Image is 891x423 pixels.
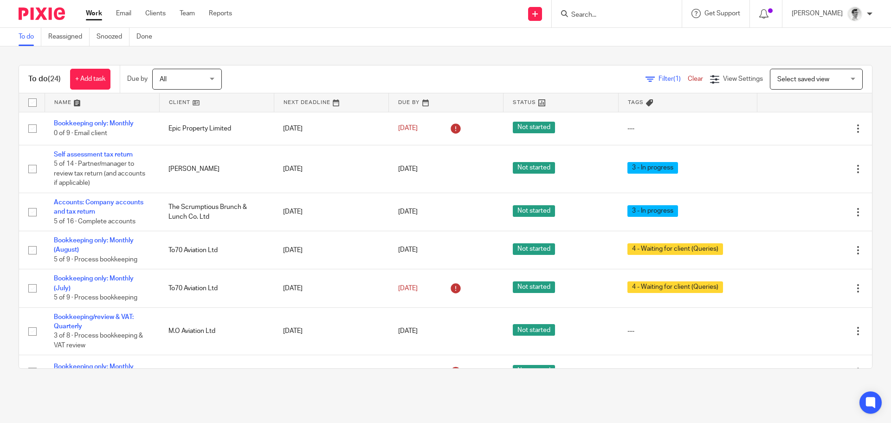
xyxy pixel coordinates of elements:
[792,9,843,18] p: [PERSON_NAME]
[274,145,388,193] td: [DATE]
[54,161,145,187] span: 5 of 14 · Partner/manager to review tax return (and accounts if applicable)
[54,314,134,330] a: Bookkeeping/review & VAT: Quarterly
[48,75,61,83] span: (24)
[777,76,829,83] span: Select saved view
[180,9,195,18] a: Team
[274,193,388,231] td: [DATE]
[627,326,748,336] div: ---
[398,285,418,292] span: [DATE]
[570,11,654,20] input: Search
[116,9,131,18] a: Email
[54,294,137,301] span: 5 of 9 · Process bookkeeping
[513,243,555,255] span: Not started
[627,367,748,376] div: ---
[48,28,90,46] a: Reassigned
[274,269,388,307] td: [DATE]
[54,120,134,127] a: Bookkeeping only: Monthly
[627,205,678,217] span: 3 - In progress
[627,162,678,174] span: 3 - In progress
[274,355,388,388] td: [DATE]
[127,74,148,84] p: Due by
[159,355,274,388] td: Epic Property Limited
[28,74,61,84] h1: To do
[659,76,688,82] span: Filter
[627,281,723,293] span: 4 - Waiting for client (Queries)
[513,365,555,377] span: Not started
[513,324,555,336] span: Not started
[159,112,274,145] td: Epic Property Limited
[723,76,763,82] span: View Settings
[704,10,740,17] span: Get Support
[688,76,703,82] a: Clear
[628,100,644,105] span: Tags
[209,9,232,18] a: Reports
[159,145,274,193] td: [PERSON_NAME]
[673,76,681,82] span: (1)
[398,247,418,254] span: [DATE]
[145,9,166,18] a: Clients
[159,307,274,355] td: M.O Aviation Ltd
[54,275,134,291] a: Bookkeeping only: Monthly (July)
[398,125,418,132] span: [DATE]
[627,124,748,133] div: ---
[54,332,143,349] span: 3 of 8 · Process bookkeeping & VAT review
[513,281,555,293] span: Not started
[54,218,136,225] span: 5 of 16 · Complete accounts
[159,231,274,269] td: To70 Aviation Ltd
[54,151,133,158] a: Self assessment tax return
[513,162,555,174] span: Not started
[274,231,388,269] td: [DATE]
[54,199,143,215] a: Accounts: Company accounts and tax return
[19,28,41,46] a: To do
[274,307,388,355] td: [DATE]
[398,166,418,172] span: [DATE]
[847,7,862,21] img: Adam_2025.jpg
[19,7,65,20] img: Pixie
[54,364,134,370] a: Bookkeeping only: Monthly
[398,209,418,215] span: [DATE]
[159,269,274,307] td: To70 Aviation Ltd
[97,28,129,46] a: Snoozed
[159,193,274,231] td: The Scrumptious Brunch & Lunch Co. Ltd
[160,76,167,83] span: All
[70,69,110,90] a: + Add task
[274,112,388,145] td: [DATE]
[513,205,555,217] span: Not started
[136,28,159,46] a: Done
[513,122,555,133] span: Not started
[86,9,102,18] a: Work
[627,243,723,255] span: 4 - Waiting for client (Queries)
[54,237,134,253] a: Bookkeeping only: Monthly (August)
[54,256,137,263] span: 5 of 9 · Process bookkeeping
[398,328,418,334] span: [DATE]
[54,130,107,137] span: 0 of 9 · Email client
